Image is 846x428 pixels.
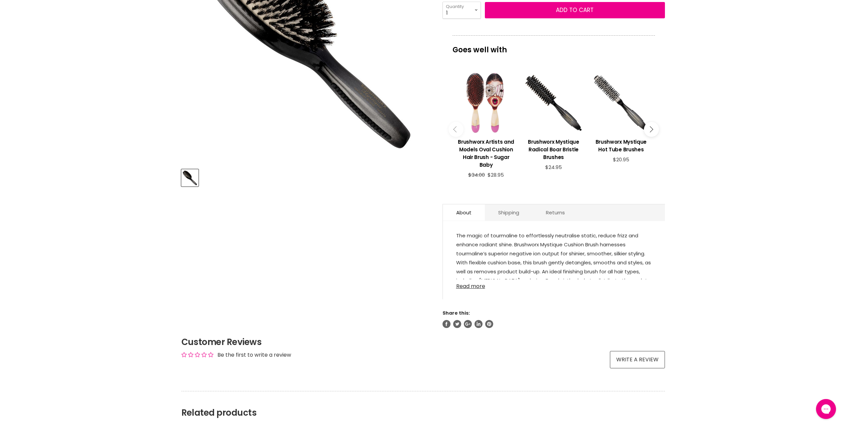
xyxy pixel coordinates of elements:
h2: Related products [181,391,665,418]
aside: Share this: [443,310,665,328]
a: Returns [533,204,578,221]
span: $24.95 [545,164,562,171]
span: $20.95 [613,156,629,163]
span: Add to cart [556,6,594,14]
select: Quantity [443,2,481,18]
h3: Brushworx Mystique Hot Tube Brushes [591,138,651,153]
span: $34.00 [468,171,485,178]
p: Goes well with [453,35,655,57]
iframe: Gorgias live chat messenger [813,397,839,421]
div: Average rating is 0.00 stars [181,351,213,359]
h2: Customer Reviews [181,336,665,348]
button: Brushworx Mystique Cushion Brush [181,169,198,186]
a: Read more [456,279,652,289]
a: Write a review [610,351,665,368]
a: Shipping [485,204,533,221]
span: $28.95 [488,171,504,178]
div: Be the first to write a review [217,351,291,359]
a: About [443,204,485,221]
p: The magic of tourmaline to effortlessly neutralise static, reduce frizz and enhance radiant shine... [456,231,652,304]
h3: Brushworx Mystique Radical Boar Bristle Brushes [523,138,584,161]
div: Product thumbnails [180,167,432,186]
a: View product:Brushworx Mystique Hot Tube Brushes [591,133,651,157]
a: View product:Brushworx Mystique Radical Boar Bristle Brushes [523,133,584,164]
button: Add to cart [485,2,665,19]
span: Share this: [443,310,470,316]
img: Brushworx Mystique Cushion Brush [182,170,198,186]
h3: Brushworx Artists and Models Oval Cushion Hair Brush - Sugar Baby [456,138,517,169]
a: View product:Brushworx Artists and Models Oval Cushion Hair Brush - Sugar Baby [456,133,517,172]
